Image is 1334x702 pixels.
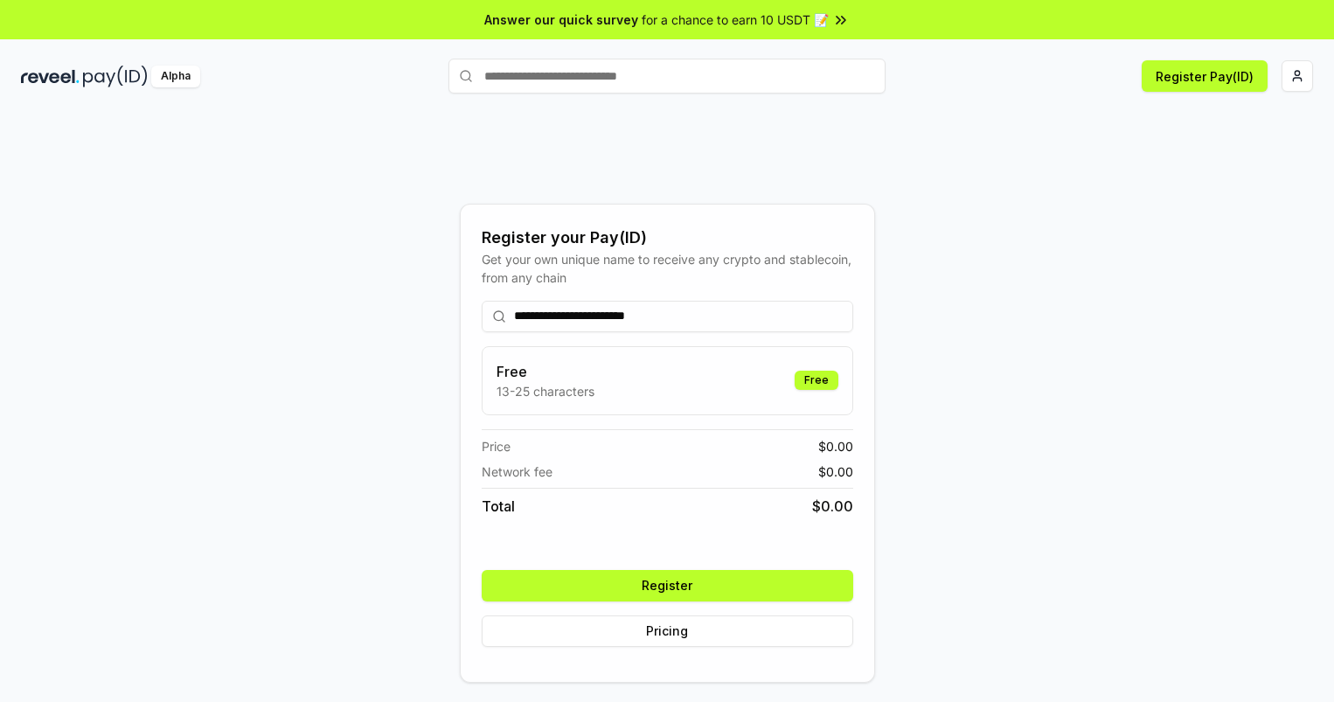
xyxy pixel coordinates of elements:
[497,361,594,382] h3: Free
[642,10,829,29] span: for a chance to earn 10 USDT 📝
[812,496,853,517] span: $ 0.00
[83,66,148,87] img: pay_id
[482,250,853,287] div: Get your own unique name to receive any crypto and stablecoin, from any chain
[497,382,594,400] p: 13-25 characters
[482,462,552,481] span: Network fee
[482,615,853,647] button: Pricing
[484,10,638,29] span: Answer our quick survey
[482,437,511,455] span: Price
[21,66,80,87] img: reveel_dark
[818,437,853,455] span: $ 0.00
[818,462,853,481] span: $ 0.00
[151,66,200,87] div: Alpha
[482,226,853,250] div: Register your Pay(ID)
[482,496,515,517] span: Total
[795,371,838,390] div: Free
[482,570,853,601] button: Register
[1142,60,1268,92] button: Register Pay(ID)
